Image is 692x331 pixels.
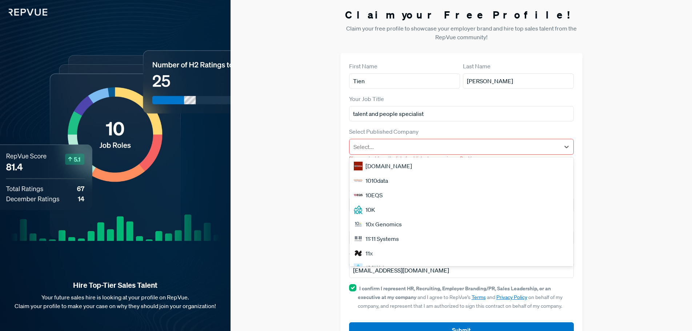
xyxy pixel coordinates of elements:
[340,24,583,41] p: Claim your free profile to showcase your employer brand and hire top sales talent from the RepVue...
[349,159,573,173] div: [DOMAIN_NAME]
[472,294,486,300] a: Terms
[463,62,491,70] label: Last Name
[349,188,573,202] div: 10EQS
[358,285,563,309] span: and I agree to RepVue’s and on behalf of my company, and represent that I am authorized to sign t...
[340,9,583,21] h3: Claim your Free Profile!
[358,285,551,300] strong: I confirm I represent HR, Recruiting, Employer Branding/PR, Sales Leadership, or an executive at ...
[349,94,384,103] label: Your Job Title
[349,263,574,278] input: Email
[349,155,574,162] p: Please select from the list of published companies on RepVue
[354,205,363,214] img: 10K
[12,293,219,310] p: Your future sales hire is looking at your profile on RepVue. Claim your profile to make your case...
[354,220,363,229] img: 10x Genomics
[349,217,573,231] div: 10x Genomics
[496,294,527,300] a: Privacy Policy
[354,191,363,199] img: 10EQS
[349,127,419,136] label: Select Published Company
[463,73,574,89] input: Last Name
[349,73,460,89] input: First Name
[354,263,363,272] img: 120Water
[349,251,379,260] label: Work Email
[349,218,433,227] label: How will I primarily use RepVue?
[349,202,573,217] div: 10K
[349,231,573,246] div: 11:11 Systems
[349,246,573,261] div: 11x
[349,62,377,70] label: First Name
[349,167,574,183] p: Only published company profiles can claim a free account at this time. Please if you are interest...
[354,176,363,185] img: 1010data
[354,249,363,258] img: 11x
[349,186,404,194] label: # Of Open Sales Jobs
[349,173,573,188] div: 1010data
[354,234,363,243] img: 11:11 Systems
[12,280,219,290] strong: Hire Top-Tier Sales Talent
[349,261,573,275] div: 120Water
[349,106,574,121] input: Title
[354,162,363,170] img: 1000Bulbs.com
